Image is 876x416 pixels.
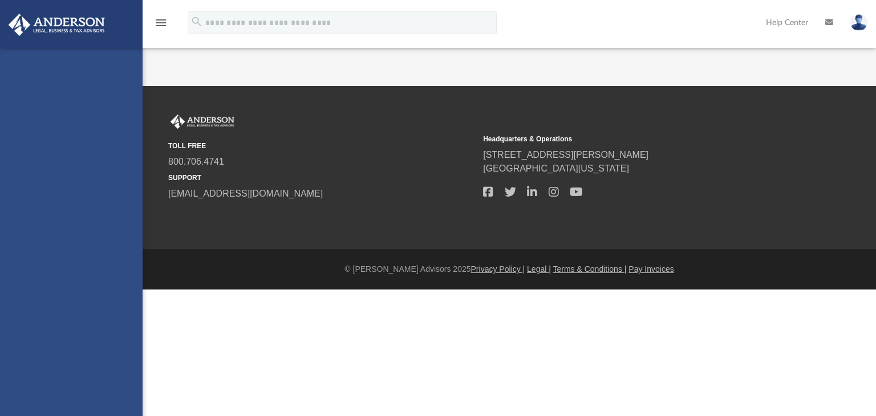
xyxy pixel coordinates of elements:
[143,263,876,275] div: © [PERSON_NAME] Advisors 2025
[154,22,168,30] a: menu
[168,173,475,183] small: SUPPORT
[5,14,108,36] img: Anderson Advisors Platinum Portal
[553,264,627,274] a: Terms & Conditions |
[168,157,224,166] a: 800.706.4741
[190,15,203,28] i: search
[471,264,525,274] a: Privacy Policy |
[168,115,237,129] img: Anderson Advisors Platinum Portal
[483,134,790,144] small: Headquarters & Operations
[154,16,168,30] i: menu
[628,264,674,274] a: Pay Invoices
[483,164,629,173] a: [GEOGRAPHIC_DATA][US_STATE]
[168,189,323,198] a: [EMAIL_ADDRESS][DOMAIN_NAME]
[850,14,867,31] img: User Pic
[168,141,475,151] small: TOLL FREE
[483,150,648,160] a: [STREET_ADDRESS][PERSON_NAME]
[527,264,551,274] a: Legal |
